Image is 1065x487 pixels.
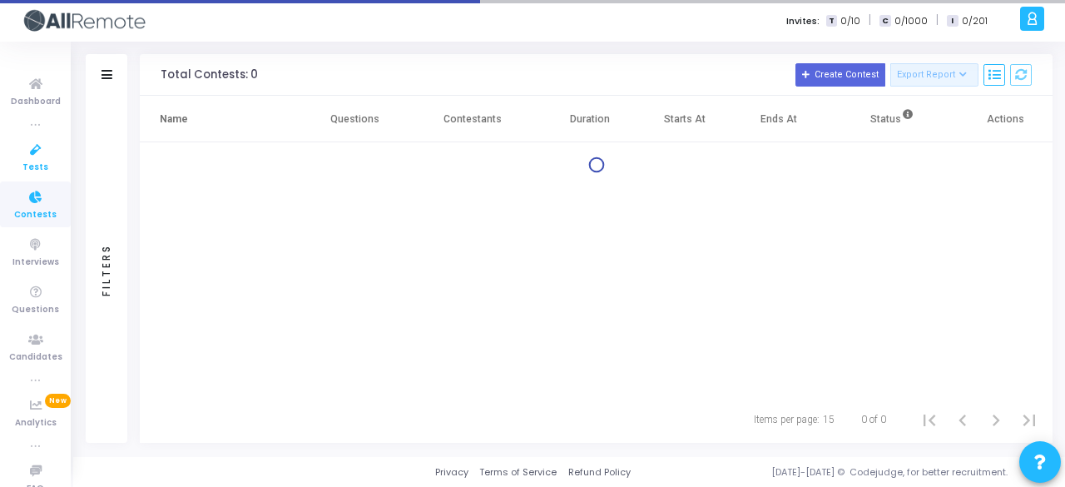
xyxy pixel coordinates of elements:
div: 0 of 0 [861,412,886,427]
button: Create Contest [795,63,885,87]
th: Actions [958,96,1053,142]
button: Last page [1013,403,1046,436]
th: Contestants [402,96,542,142]
span: 0/201 [962,14,988,28]
label: Invites: [786,14,820,28]
a: Terms of Service [479,465,557,480]
div: [DATE]-[DATE] © Codejudge, for better recruitment. [631,465,1044,480]
span: | [936,12,939,29]
span: Dashboard [11,95,61,109]
th: Starts At [637,96,732,142]
span: 0/10 [840,14,860,28]
span: Analytics [15,416,57,430]
button: Previous page [946,403,979,436]
th: Duration [542,96,637,142]
button: Next page [979,403,1013,436]
th: Questions [308,96,403,142]
a: Refund Policy [568,465,631,480]
span: Candidates [9,350,62,365]
span: T [826,15,837,27]
div: Filters [99,178,114,361]
th: Ends At [731,96,826,142]
th: Name [140,96,308,142]
button: First page [913,403,946,436]
div: 15 [823,412,835,427]
a: Privacy [435,465,468,480]
span: Contests [14,208,57,222]
div: Total Contests: 0 [161,68,258,82]
span: Tests [22,161,48,175]
img: logo [21,4,146,37]
div: Items per page: [754,412,820,427]
span: I [947,15,958,27]
span: New [45,394,71,408]
button: Export Report [890,63,979,87]
span: Interviews [12,256,59,270]
span: C [879,15,890,27]
span: Questions [12,303,59,317]
th: Status [826,96,958,142]
span: | [869,12,871,29]
span: 0/1000 [894,14,928,28]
